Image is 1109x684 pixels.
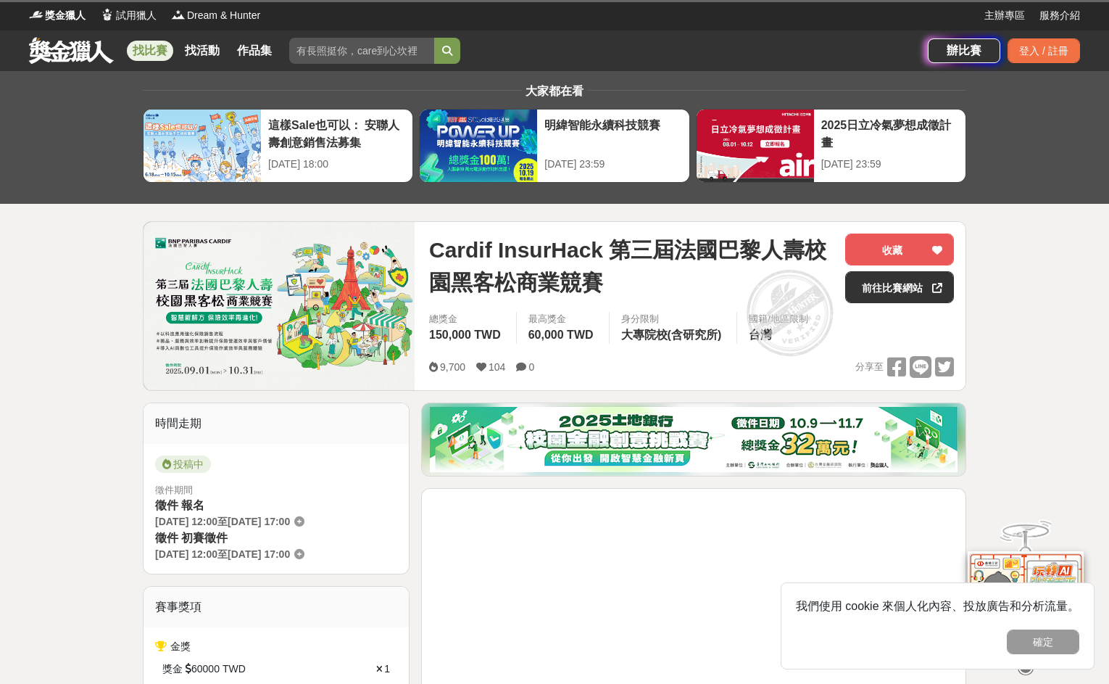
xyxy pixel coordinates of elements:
a: 前往比賽網站 [845,271,954,303]
button: 確定 [1007,630,1079,654]
div: [DATE] 18:00 [268,157,405,172]
div: 身分限制 [621,312,726,326]
input: 有長照挺你，care到心坎裡！青春出手，拍出照顧 影音徵件活動 [289,38,434,64]
span: Dream & Hunter [187,8,260,23]
span: 台灣 [749,329,772,341]
span: 至 [217,548,228,560]
span: [DATE] 17:00 [228,548,290,560]
img: Logo [171,7,186,22]
span: [DATE] 12:00 [155,516,217,527]
a: 明緯智能永續科技競賽[DATE] 23:59 [419,109,689,183]
span: Cardif InsurHack 第三屆法國巴黎人壽校園黑客松商業競賽 [429,234,834,299]
img: d20b4788-230c-4a26-8bab-6e291685a538.png [430,407,958,472]
button: 收藏 [845,234,954,265]
a: 辦比賽 [928,38,1000,63]
div: 這樣Sale也可以： 安聯人壽創意銷售法募集 [268,117,405,149]
span: 0 [528,361,534,373]
a: LogoDream & Hunter [171,8,260,23]
a: 服務介紹 [1039,8,1080,23]
img: Logo [100,7,115,22]
a: 找活動 [179,41,225,61]
span: 徵件期間 [155,485,193,495]
span: 150,000 TWD [429,329,501,341]
span: 獎金 [162,662,183,677]
span: 投稿中 [155,456,211,473]
img: d2146d9a-e6f6-4337-9592-8cefde37ba6b.png [968,551,1084,647]
span: 大家都在看 [522,85,587,97]
span: 至 [217,516,228,527]
a: 找比賽 [127,41,173,61]
a: Logo試用獵人 [100,8,157,23]
div: 明緯智能永續科技競賽 [544,117,681,149]
span: 徵件 報名 [155,499,204,511]
span: 60000 [191,662,220,677]
span: 金獎 [170,640,191,652]
span: 分享至 [855,356,884,378]
span: 試用獵人 [116,8,157,23]
div: 賽事獎項 [144,587,409,627]
a: 主辦專區 [984,8,1025,23]
span: 9,700 [440,361,465,373]
a: Logo獎金獵人 [29,8,86,23]
div: 登入 / 註冊 [1008,38,1080,63]
span: 我們使用 cookie 來個人化內容、投放廣告和分析流量。 [796,600,1079,612]
a: 2025日立冷氣夢想成徵計畫[DATE] 23:59 [696,109,966,183]
img: Cover Image [144,222,415,390]
span: 1 [384,663,390,675]
span: TWD [223,662,246,677]
a: 作品集 [231,41,278,61]
div: [DATE] 23:59 [821,157,958,172]
span: 大專院校(含研究所) [621,329,722,341]
a: 這樣Sale也可以： 安聯人壽創意銷售法募集[DATE] 18:00 [143,109,413,183]
span: [DATE] 12:00 [155,548,217,560]
span: [DATE] 17:00 [228,516,290,527]
span: 徵件 初賽徵件 [155,532,228,544]
span: 最高獎金 [528,312,597,326]
span: 獎金獵人 [45,8,86,23]
span: 總獎金 [429,312,504,326]
img: Logo [29,7,43,22]
div: 2025日立冷氣夢想成徵計畫 [821,117,958,149]
div: 時間走期 [144,403,409,444]
span: 104 [489,361,505,373]
span: 60,000 TWD [528,329,594,341]
div: [DATE] 23:59 [544,157,681,172]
